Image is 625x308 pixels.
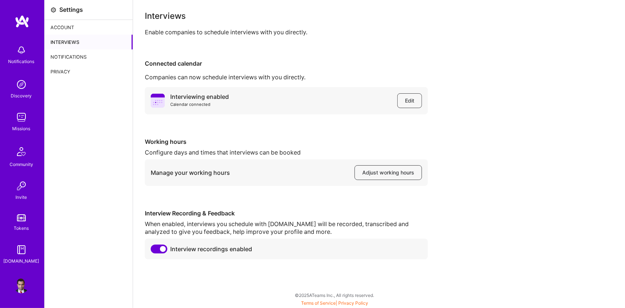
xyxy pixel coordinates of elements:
[59,6,83,14] div: Settings
[145,73,613,81] div: Companies can now schedule interviews with you directly.
[14,110,29,125] img: teamwork
[301,300,368,306] span: |
[50,7,56,13] i: icon Settings
[10,160,33,168] div: Community
[14,179,29,193] img: Invite
[14,43,29,58] img: bell
[14,242,29,257] img: guide book
[13,143,30,160] img: Community
[45,20,133,35] div: Account
[338,300,368,306] a: Privacy Policy
[8,58,35,65] div: Notifications
[14,77,29,92] img: discovery
[405,97,414,104] span: Edit
[14,278,29,293] img: User Avatar
[13,125,31,132] div: Missions
[145,220,428,236] div: When enabled, interviews you schedule with [DOMAIN_NAME] will be recorded, transcribed and analyz...
[151,169,230,177] div: Manage your working hours
[45,49,133,64] div: Notifications
[16,193,27,201] div: Invite
[145,12,613,20] div: Interviews
[170,245,252,253] span: Interview recordings enabled
[45,64,133,79] div: Privacy
[145,28,613,36] div: Enable companies to schedule interviews with you directly.
[145,60,613,68] div: Connected calendar
[145,149,428,156] div: Configure days and times that interviews can be booked
[151,94,165,108] i: icon PurpleCalendar
[145,138,428,146] div: Working hours
[44,286,625,304] div: © 2025 ATeams Inc., All rights reserved.
[4,257,39,265] div: [DOMAIN_NAME]
[301,300,336,306] a: Terms of Service
[15,15,29,28] img: logo
[171,101,229,108] div: Calendar connected
[11,92,32,100] div: Discovery
[145,210,428,217] div: Interview Recording & Feedback
[45,35,133,49] div: Interviews
[14,224,29,232] div: Tokens
[171,93,229,101] div: Interviewing enabled
[362,169,414,176] span: Adjust working hours
[17,214,26,221] img: tokens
